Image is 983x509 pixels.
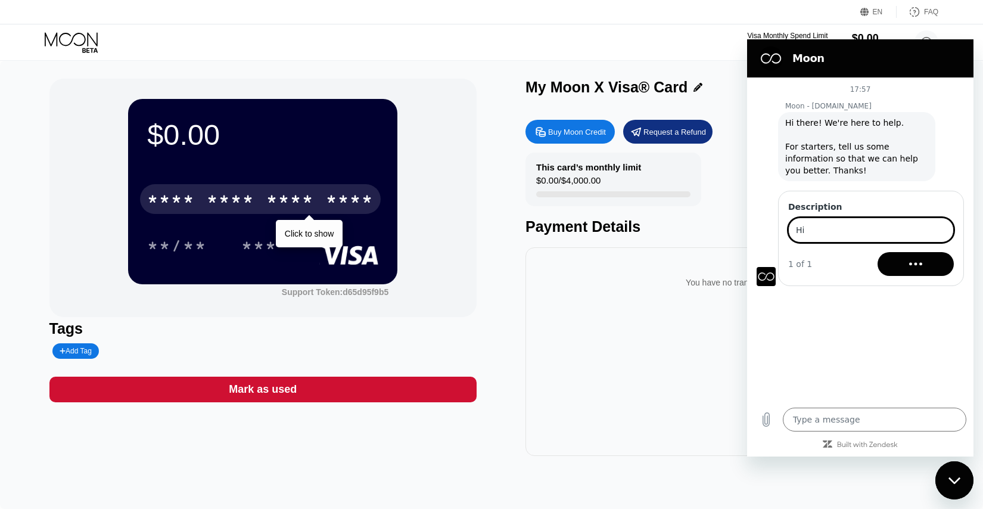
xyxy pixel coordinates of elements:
[536,175,601,191] div: $0.00 / $4,000.00
[49,377,477,402] div: Mark as used
[285,229,334,238] div: Click to show
[229,383,297,396] div: Mark as used
[873,8,883,16] div: EN
[747,32,828,53] div: Visa Monthly Spend Limit$0.00/$4,000.00
[747,39,973,457] iframe: Messaging window
[924,8,938,16] div: FAQ
[282,287,388,297] div: Support Token: d65d95f9b5
[525,120,615,144] div: Buy Moon Credit
[147,118,378,151] div: $0.00
[282,287,388,297] div: Support Token:d65d95f9b5
[643,127,706,137] div: Request a Refund
[536,162,641,172] div: This card’s monthly limit
[897,6,938,18] div: FAQ
[860,6,897,18] div: EN
[852,32,891,45] div: $0.00
[852,32,891,53] div: $0.00Moon Credit
[525,79,688,96] div: My Moon X Visa® Card
[548,127,606,137] div: Buy Moon Credit
[623,120,713,144] div: Request a Refund
[535,266,944,299] div: You have no transactions yet
[60,347,92,355] div: Add Tag
[747,32,828,40] div: Visa Monthly Spend Limit
[935,461,973,499] iframe: Button to launch messaging window, conversation in progress
[49,320,477,337] div: Tags
[52,343,99,359] div: Add Tag
[525,218,953,235] div: Payment Details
